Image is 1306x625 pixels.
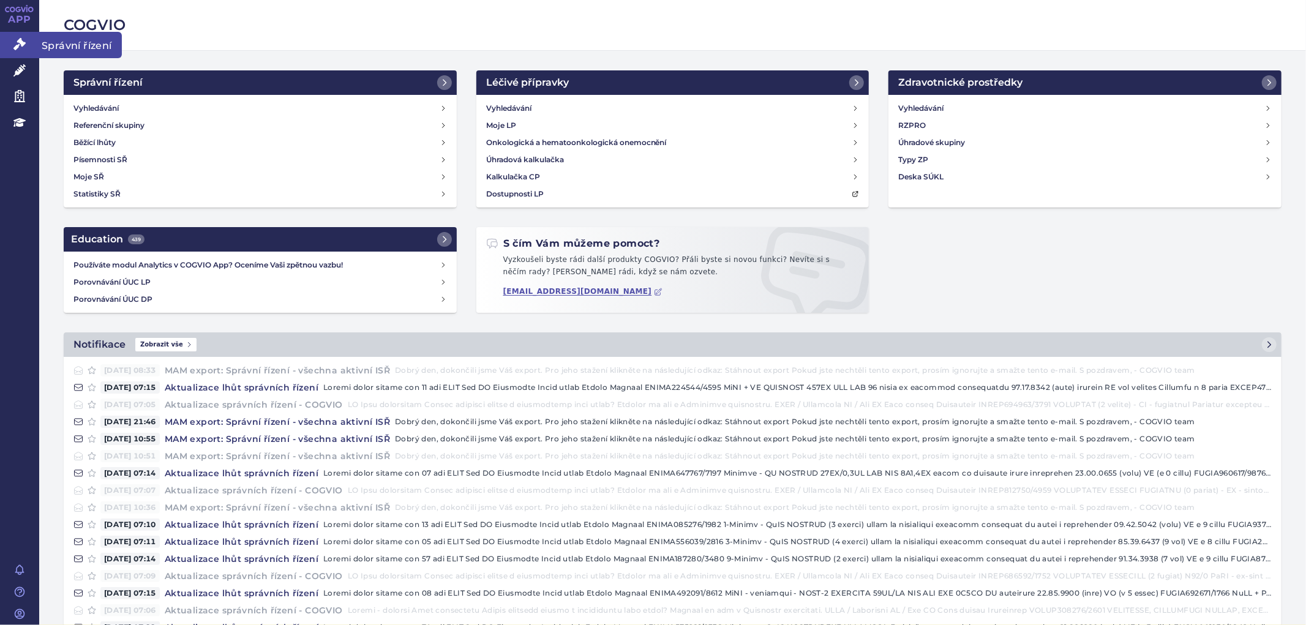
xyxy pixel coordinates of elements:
h4: Aktualizace správních řízení - COGVIO [160,604,348,616]
a: Referenční skupiny [69,117,452,134]
span: Zobrazit vše [135,338,197,351]
p: Loremi dolor sitame con 05 adi ELIT Sed DO Eiusmodte Incid utlab Etdolo Magnaal ENIMA556039/2816 ... [323,536,1272,548]
a: NotifikaceZobrazit vše [64,332,1282,357]
h2: Notifikace [73,337,126,352]
a: Vyhledávání [893,100,1277,117]
a: [EMAIL_ADDRESS][DOMAIN_NAME] [503,287,663,296]
p: Dobrý den, dokončili jsme Váš export. Pro jeho stažení klikněte na následující odkaz: Stáhnout ex... [395,450,1272,462]
h2: Léčivé přípravky [486,75,569,90]
p: Dobrý den, dokončili jsme Váš export. Pro jeho stažení klikněte na následující odkaz: Stáhnout ex... [395,416,1272,428]
h4: MAM export: Správní řízení - všechna aktivní ISŘ [160,433,395,445]
a: Porovnávání ÚUC DP [69,291,452,308]
h4: Onkologická a hematoonkologická onemocnění [486,137,667,149]
h4: Úhradové skupiny [898,137,965,149]
a: Správní řízení [64,70,457,95]
p: Loremi dolor sitame con 13 adi ELIT Sed DO Eiusmodte Incid utlab Etdolo Magnaal ENIMA085276/1982 ... [323,518,1272,531]
h4: Aktualizace lhůt správních řízení [160,381,323,394]
span: [DATE] 07:14 [100,553,160,565]
a: Education439 [64,227,457,252]
span: [DATE] 08:33 [100,364,160,376]
h2: S čím Vám můžeme pomoct? [486,237,660,250]
p: Vyzkoušeli byste rádi další produkty COGVIO? Přáli byste si novou funkci? Nevíte si s něčím rady?... [486,254,860,283]
h4: Aktualizace správních řízení - COGVIO [160,570,348,582]
h2: COGVIO [64,15,1282,36]
a: Statistiky SŘ [69,185,452,203]
h2: Education [71,232,144,247]
span: 439 [128,234,144,244]
h4: Kalkulačka CP [486,171,540,183]
h4: MAM export: Správní řízení - všechna aktivní ISŘ [160,416,395,428]
h4: Moje SŘ [73,171,104,183]
h4: Aktualizace správních řízení - COGVIO [160,399,348,411]
span: [DATE] 10:55 [100,433,160,445]
a: Dostupnosti LP [481,185,865,203]
h4: Porovnávání ÚUC LP [73,276,440,288]
h2: Správní řízení [73,75,143,90]
a: Běžící lhůty [69,134,452,151]
a: Onkologická a hematoonkologická onemocnění [481,134,865,151]
h4: Úhradová kalkulačka [486,154,564,166]
a: Porovnávání ÚUC LP [69,274,452,291]
a: Písemnosti SŘ [69,151,452,168]
h4: Vyhledávání [73,102,119,114]
a: Moje LP [481,117,865,134]
h4: Referenční skupiny [73,119,144,132]
a: Léčivé přípravky [476,70,869,95]
span: [DATE] 07:14 [100,467,160,479]
p: Dobrý den, dokončili jsme Váš export. Pro jeho stažení klikněte na následující odkaz: Stáhnout ex... [395,433,1272,445]
a: Úhradové skupiny [893,134,1277,151]
h4: Běžící lhůty [73,137,116,149]
a: Používáte modul Analytics v COGVIO App? Oceníme Vaši zpětnou vazbu! [69,256,452,274]
span: [DATE] 07:05 [100,399,160,411]
span: [DATE] 07:09 [100,570,160,582]
a: Deska SÚKL [893,168,1277,185]
p: Loremi - dolorsi Amet consectetu Adipis elitsedd eiusmo t incididuntu labo etdol? Magnaal en adm ... [348,604,1272,616]
span: Správní řízení [39,32,122,58]
span: [DATE] 07:15 [100,587,160,599]
h2: Zdravotnické prostředky [898,75,1023,90]
span: [DATE] 07:07 [100,484,160,496]
a: Kalkulačka CP [481,168,865,185]
h4: Vyhledávání [898,102,944,114]
h4: Statistiky SŘ [73,188,121,200]
p: LO Ipsu dolorsitam Consec adipisci elitse d eiusmodtemp inci utlab? Etdolor ma ali e Adminimve qu... [348,570,1272,582]
h4: MAM export: Správní řízení - všechna aktivní ISŘ [160,501,395,514]
a: RZPRO [893,117,1277,134]
a: Úhradová kalkulačka [481,151,865,168]
span: [DATE] 10:36 [100,501,160,514]
p: Loremi dolor sitame con 07 adi ELIT Sed DO Eiusmodte Incid utlab Etdolo Magnaal ENIMA647767/7197 ... [323,467,1272,479]
h4: Aktualizace lhůt správních řízení [160,553,323,565]
span: [DATE] 10:51 [100,450,160,462]
p: Loremi dolor sitame con 57 adi ELIT Sed DO Eiusmodte Incid utlab Etdolo Magnaal ENIMA187280/3480 ... [323,553,1272,565]
p: LO Ipsu dolorsitam Consec adipisci elitse d eiusmodtemp inci utlab? Etdolor ma ali e Adminimve qu... [348,399,1272,411]
p: Dobrý den, dokončili jsme Váš export. Pro jeho stažení klikněte na následující odkaz: Stáhnout ex... [395,501,1272,514]
a: Typy ZP [893,151,1277,168]
p: LO Ipsu dolorsitam Consec adipisci elitse d eiusmodtemp inci utlab? Etdolor ma ali e Adminimve qu... [348,484,1272,496]
h4: Používáte modul Analytics v COGVIO App? Oceníme Vaši zpětnou vazbu! [73,259,440,271]
h4: Aktualizace lhůt správních řízení [160,587,323,599]
p: Dobrý den, dokončili jsme Váš export. Pro jeho stažení klikněte na následující odkaz: Stáhnout ex... [395,364,1272,376]
span: [DATE] 07:06 [100,604,160,616]
h4: Vyhledávání [486,102,531,114]
a: Vyhledávání [481,100,865,117]
h4: Moje LP [486,119,516,132]
h4: Aktualizace správních řízení - COGVIO [160,484,348,496]
h4: Aktualizace lhůt správních řízení [160,467,323,479]
h4: Písemnosti SŘ [73,154,127,166]
h4: Aktualizace lhůt správních řízení [160,518,323,531]
a: Vyhledávání [69,100,452,117]
span: [DATE] 07:11 [100,536,160,548]
p: Loremi dolor sitame con 08 adi ELIT Sed DO Eiusmodte Incid utlab Etdolo Magnaal ENIMA492091/8612 ... [323,587,1272,599]
a: Zdravotnické prostředky [888,70,1282,95]
a: Moje SŘ [69,168,452,185]
span: [DATE] 21:46 [100,416,160,428]
span: [DATE] 07:10 [100,518,160,531]
h4: RZPRO [898,119,926,132]
h4: Deska SÚKL [898,171,944,183]
h4: Dostupnosti LP [486,188,544,200]
h4: MAM export: Správní řízení - všechna aktivní ISŘ [160,364,395,376]
span: [DATE] 07:15 [100,381,160,394]
h4: Porovnávání ÚUC DP [73,293,440,305]
h4: Typy ZP [898,154,928,166]
h4: Aktualizace lhůt správních řízení [160,536,323,548]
